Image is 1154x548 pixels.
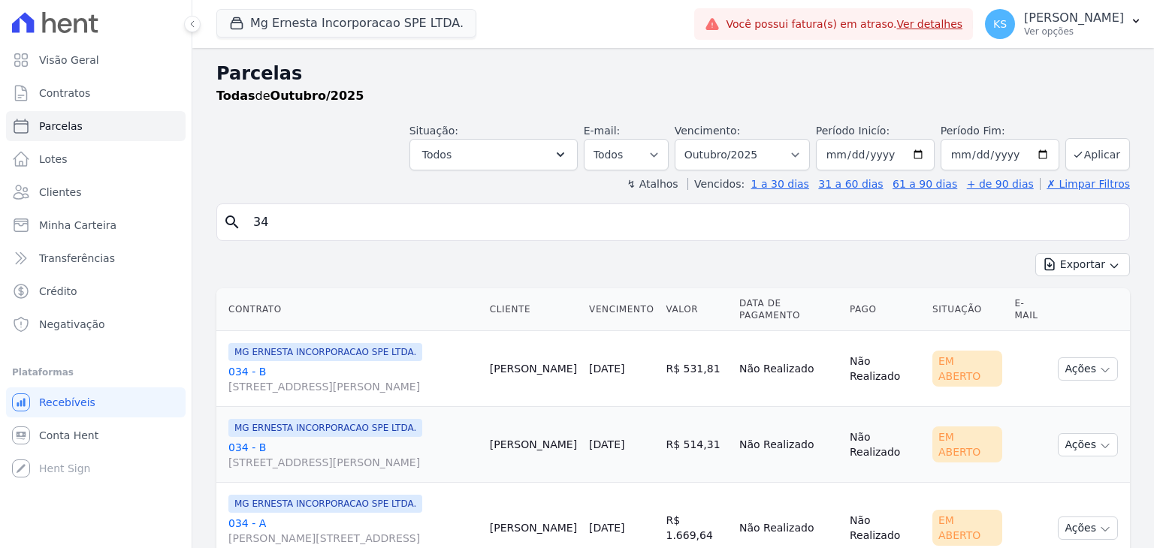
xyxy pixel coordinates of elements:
[1024,26,1124,38] p: Ver opções
[228,364,478,394] a: 034 - B[STREET_ADDRESS][PERSON_NAME]
[893,178,957,190] a: 61 a 90 dias
[216,89,255,103] strong: Todas
[1058,516,1118,540] button: Ações
[1058,357,1118,381] button: Ações
[6,111,186,141] a: Parcelas
[6,144,186,174] a: Lotes
[751,178,809,190] a: 1 a 30 dias
[39,152,68,167] span: Lotes
[409,139,578,170] button: Todos
[39,284,77,299] span: Crédito
[39,185,81,200] span: Clientes
[244,207,1123,237] input: Buscar por nome do lote ou do cliente
[733,288,844,331] th: Data de Pagamento
[973,3,1154,45] button: KS [PERSON_NAME] Ver opções
[1035,253,1130,276] button: Exportar
[589,522,624,534] a: [DATE]
[228,440,478,470] a: 034 - B[STREET_ADDRESS][PERSON_NAME]
[583,288,660,331] th: Vencimento
[589,363,624,375] a: [DATE]
[589,438,624,450] a: [DATE]
[687,178,745,190] label: Vencidos:
[6,177,186,207] a: Clientes
[223,213,241,231] i: search
[726,17,962,32] span: Você possui fatura(s) em atraso.
[993,19,1007,29] span: KS
[941,123,1059,139] label: Período Fim:
[6,45,186,75] a: Visão Geral
[733,331,844,407] td: Não Realizado
[422,146,452,164] span: Todos
[675,125,740,137] label: Vencimento:
[1024,11,1124,26] p: [PERSON_NAME]
[733,407,844,483] td: Não Realizado
[660,331,733,407] td: R$ 531,81
[844,288,926,331] th: Pago
[228,419,422,437] span: MG ERNESTA INCORPORACAO SPE LTDA.
[39,317,105,332] span: Negativação
[39,251,115,266] span: Transferências
[844,407,926,483] td: Não Realizado
[584,125,621,137] label: E-mail:
[1008,288,1052,331] th: E-mail
[926,288,1008,331] th: Situação
[660,288,733,331] th: Valor
[216,60,1130,87] h2: Parcelas
[932,351,1002,387] div: Em Aberto
[932,426,1002,462] div: Em Aberto
[1040,178,1130,190] a: ✗ Limpar Filtros
[6,276,186,306] a: Crédito
[6,78,186,108] a: Contratos
[6,309,186,339] a: Negativação
[228,495,422,513] span: MG ERNESTA INCORPORACAO SPE LTDA.
[216,9,476,38] button: Mg Ernesta Incorporacao SPE LTDA.
[627,178,678,190] label: ↯ Atalhos
[1065,138,1130,170] button: Aplicar
[6,210,186,240] a: Minha Carteira
[484,407,583,483] td: [PERSON_NAME]
[484,331,583,407] td: [PERSON_NAME]
[228,343,422,361] span: MG ERNESTA INCORPORACAO SPE LTDA.
[967,178,1034,190] a: + de 90 dias
[228,455,478,470] span: [STREET_ADDRESS][PERSON_NAME]
[409,125,458,137] label: Situação:
[39,218,116,233] span: Minha Carteira
[270,89,364,103] strong: Outubro/2025
[932,510,1002,546] div: Em Aberto
[897,18,963,30] a: Ver detalhes
[1058,433,1118,456] button: Ações
[39,119,83,134] span: Parcelas
[12,363,180,381] div: Plataformas
[6,420,186,450] a: Conta Hent
[216,87,364,105] p: de
[6,387,186,417] a: Recebíveis
[818,178,883,190] a: 31 a 60 dias
[6,243,186,273] a: Transferências
[39,53,99,68] span: Visão Geral
[39,395,95,410] span: Recebíveis
[216,288,484,331] th: Contrato
[844,331,926,407] td: Não Realizado
[39,428,98,443] span: Conta Hent
[39,86,90,101] span: Contratos
[660,407,733,483] td: R$ 514,31
[816,125,890,137] label: Período Inicío:
[228,379,478,394] span: [STREET_ADDRESS][PERSON_NAME]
